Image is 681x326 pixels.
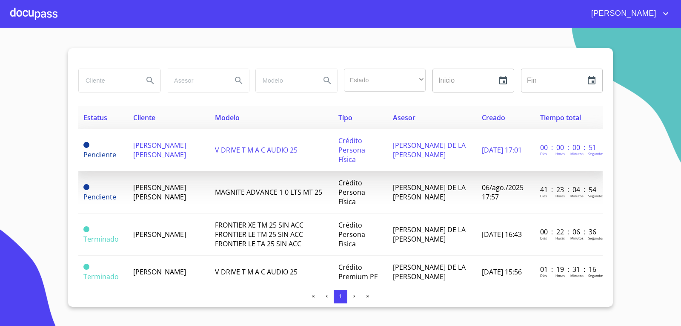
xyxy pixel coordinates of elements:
[133,267,186,277] span: [PERSON_NAME]
[540,113,581,122] span: Tiempo total
[555,193,565,198] p: Horas
[570,151,584,156] p: Minutos
[140,70,160,91] button: Search
[540,265,598,274] p: 01 : 19 : 31 : 16
[540,143,598,152] p: 00 : 00 : 00 : 51
[79,69,137,92] input: search
[133,183,186,202] span: [PERSON_NAME] [PERSON_NAME]
[83,192,116,202] span: Pendiente
[83,184,89,190] span: Pendiente
[482,267,522,277] span: [DATE] 15:56
[555,151,565,156] p: Horas
[482,145,522,155] span: [DATE] 17:01
[83,150,116,159] span: Pendiente
[167,69,225,92] input: search
[588,193,604,198] p: Segundos
[482,183,524,202] span: 06/ago./2025 17:57
[334,290,347,303] button: 1
[570,236,584,240] p: Minutos
[588,151,604,156] p: Segundos
[83,264,89,270] span: Terminado
[215,145,298,155] span: V DRIVE T M A C AUDIO 25
[540,193,547,198] p: Dias
[83,234,119,244] span: Terminado
[338,136,365,164] span: Crédito Persona Física
[555,236,565,240] p: Horas
[585,7,671,20] button: account of current user
[133,230,186,239] span: [PERSON_NAME]
[215,188,322,197] span: MAGNITE ADVANCE 1 0 LTS MT 25
[83,113,107,122] span: Estatus
[83,272,119,281] span: Terminado
[133,141,186,159] span: [PERSON_NAME] [PERSON_NAME]
[540,227,598,237] p: 00 : 22 : 06 : 36
[540,236,547,240] p: Dias
[585,7,661,20] span: [PERSON_NAME]
[540,185,598,194] p: 41 : 23 : 04 : 54
[339,293,342,300] span: 1
[215,113,240,122] span: Modelo
[393,225,466,244] span: [PERSON_NAME] DE LA [PERSON_NAME]
[555,273,565,278] p: Horas
[393,113,415,122] span: Asesor
[229,70,249,91] button: Search
[256,69,314,92] input: search
[570,273,584,278] p: Minutos
[338,220,365,248] span: Crédito Persona Física
[588,236,604,240] p: Segundos
[482,230,522,239] span: [DATE] 16:43
[393,183,466,202] span: [PERSON_NAME] DE LA [PERSON_NAME]
[338,178,365,206] span: Crédito Persona Física
[344,69,426,92] div: ​
[393,263,466,281] span: [PERSON_NAME] DE LA [PERSON_NAME]
[393,141,466,159] span: [PERSON_NAME] DE LA [PERSON_NAME]
[338,113,352,122] span: Tipo
[588,273,604,278] p: Segundos
[482,113,505,122] span: Creado
[83,226,89,232] span: Terminado
[133,113,155,122] span: Cliente
[317,70,338,91] button: Search
[570,193,584,198] p: Minutos
[215,267,298,277] span: V DRIVE T M A C AUDIO 25
[338,263,378,281] span: Crédito Premium PF
[540,273,547,278] p: Dias
[540,151,547,156] p: Dias
[215,220,303,248] span: FRONTIER XE TM 25 SIN ACC FRONTIER LE TM 25 SIN ACC FRONTIER LE TA 25 SIN ACC
[83,142,89,148] span: Pendiente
